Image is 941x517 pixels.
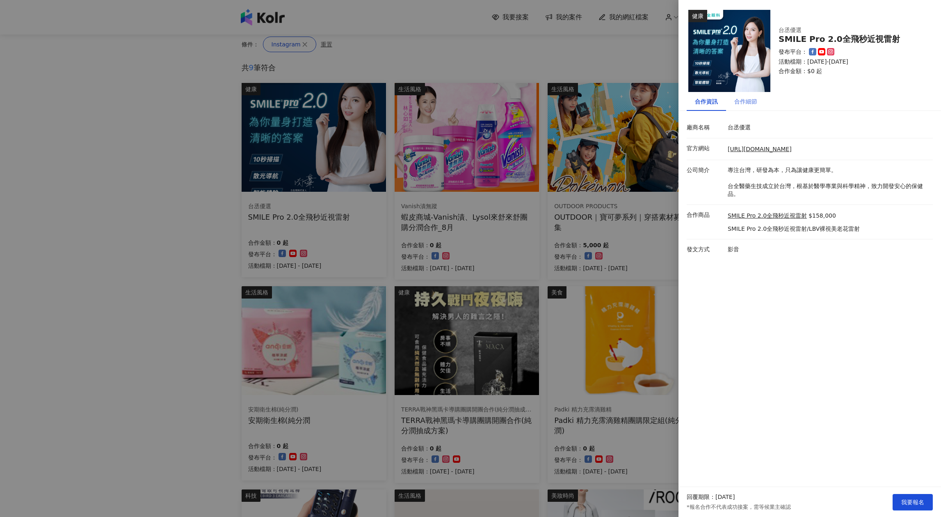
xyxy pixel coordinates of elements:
[687,493,735,501] p: 回覆期限：[DATE]
[779,48,807,56] p: 發布平台：
[687,124,724,132] p: 廠商名稱
[728,225,860,233] p: SMILE Pro 2.0全飛秒近視雷射/LBV裸視美老花雷射
[687,503,791,511] p: *報名合作不代表成功接案，需等候業主確認
[687,246,724,254] p: 發文方式
[728,166,929,198] p: 專注台灣，研發為本，只為讓健康更簡單。 台全醫藥生技成立於台灣，根基於醫學專業與科學精神，致力開發安心的保健品。
[901,499,924,506] span: 我要報名
[734,97,757,106] div: 合作細節
[687,145,724,153] p: 官方網站
[893,494,933,510] button: 我要報名
[728,146,792,152] a: [URL][DOMAIN_NAME]
[779,58,923,66] p: 活動檔期：[DATE]-[DATE]
[728,246,929,254] p: 影音
[728,212,807,220] a: SMILE Pro 2.0全飛秒近視雷射
[695,97,718,106] div: 合作資訊
[687,166,724,175] p: 公司簡介
[779,67,923,76] p: 合作金額： $0 起
[687,211,724,219] p: 合作商品
[728,124,929,132] p: 台丞優選
[688,10,707,22] div: 健康
[809,212,836,220] p: $158,000
[779,34,923,44] div: SMILE Pro 2.0全飛秒近視雷射
[688,10,770,92] img: SMILE Pro 2.0全飛秒近視雷射
[779,26,910,34] div: 台丞優選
